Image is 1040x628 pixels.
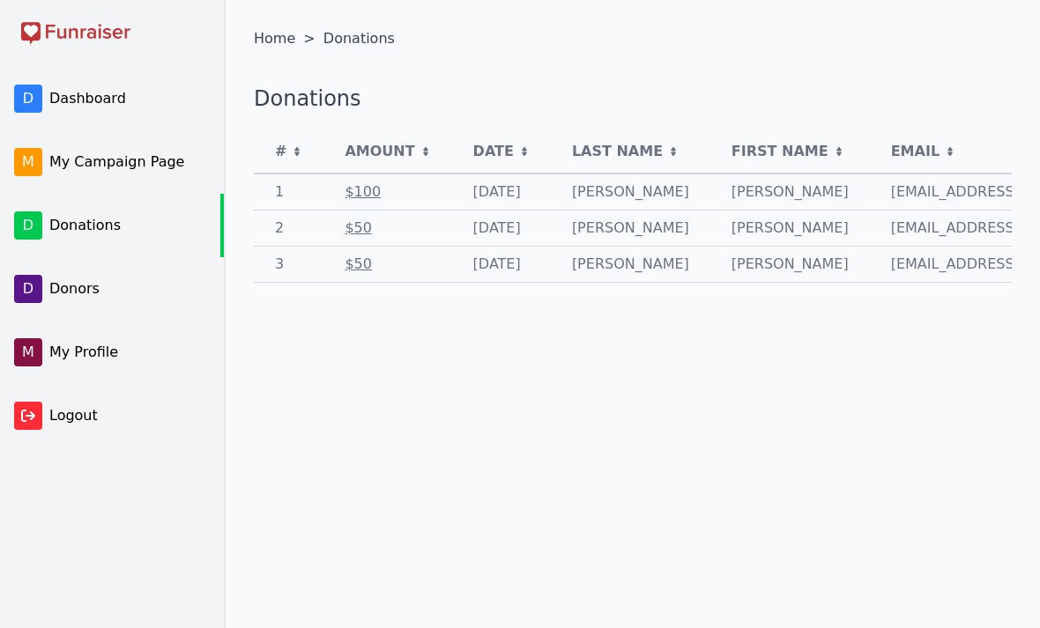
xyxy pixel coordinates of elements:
a: View the donation details from Tiffany Cooper. [345,219,372,236]
span: D [14,211,42,240]
span: Tiffany [732,218,849,239]
span: Logout [49,405,210,426]
span: Donations [320,28,398,56]
span: D [14,275,42,303]
span: Donors [49,278,206,299]
button: Date [473,141,530,162]
img: Funraiser logo [21,21,130,46]
span: [DATE] [473,255,521,272]
span: [DATE] [473,183,521,200]
span: 3 [275,254,302,275]
a: Home [254,28,299,56]
span: Donations [49,215,206,236]
button: Email [891,141,955,162]
button: Amount [345,141,430,162]
span: > [303,30,315,47]
button: Last Name [572,141,679,162]
span: Cooper [572,218,689,239]
span: D [14,85,42,113]
h1: Donations [254,85,1012,113]
span: M [14,338,42,366]
button: First Name [732,141,844,162]
span: Dashboard [49,88,206,109]
a: View the donation details from Keith Lyons. [345,255,372,272]
span: Linda [732,181,849,203]
span: My Campaign Page [49,151,206,173]
span: 1 [275,181,302,203]
button: # [275,141,302,162]
a: View the donation details from Linda Lyons. [345,183,381,200]
nav: Breadcrumb [254,28,1012,56]
span: My Profile [49,342,206,363]
span: Lyons [572,254,689,275]
span: Lyons [572,181,689,203]
span: 2 [275,218,302,239]
span: Keith [732,254,849,275]
span: M [14,148,42,176]
span: [DATE] [473,219,521,236]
